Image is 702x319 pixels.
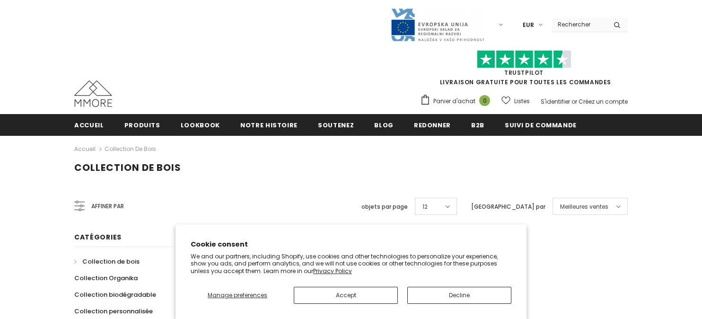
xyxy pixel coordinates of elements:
span: LIVRAISON GRATUITE POUR TOUTES LES COMMANDES [420,54,628,86]
a: Accueil [74,143,96,155]
span: Redonner [414,121,451,130]
span: Blog [374,121,394,130]
span: Notre histoire [240,121,298,130]
span: Collection de bois [74,161,181,174]
span: Collection de bois [82,257,140,266]
a: Collection biodégradable [74,286,156,303]
a: Collection de bois [74,253,140,270]
label: [GEOGRAPHIC_DATA] par [471,202,545,212]
span: soutenez [318,121,354,130]
a: B2B [471,114,484,135]
span: EUR [523,20,534,30]
span: Meilleures ventes [560,202,608,212]
a: Produits [124,114,160,135]
span: or [571,97,577,106]
img: Cas MMORE [74,80,112,107]
span: Listes [514,97,530,106]
a: Notre histoire [240,114,298,135]
img: Faites confiance aux étoiles pilotes [477,50,571,69]
button: Decline [407,287,511,304]
a: Accueil [74,114,104,135]
a: soutenez [318,114,354,135]
span: Lookbook [181,121,220,130]
a: S'identifier [541,97,570,106]
a: Listes [501,93,530,109]
span: Suivi de commande [505,121,577,130]
span: 0 [479,95,490,106]
span: B2B [471,121,484,130]
a: Suivi de commande [505,114,577,135]
span: Produits [124,121,160,130]
p: We and our partners, including Shopify, use cookies and other technologies to personalize your ex... [191,253,511,275]
a: TrustPilot [504,69,544,77]
button: Manage preferences [191,287,284,304]
a: Collection Organika [74,270,138,286]
a: Blog [374,114,394,135]
input: Search Site [552,18,606,31]
a: Collection de bois [105,145,156,153]
a: Privacy Policy [313,267,352,275]
a: Lookbook [181,114,220,135]
span: Accueil [74,121,104,130]
a: Créez un compte [579,97,628,106]
span: Collection Organika [74,274,138,283]
span: Collection personnalisée [74,307,153,316]
span: 12 [422,202,428,212]
a: Redonner [414,114,451,135]
span: Affiner par [91,201,124,212]
img: Javni Razpis [390,8,485,42]
span: Catégories [74,232,122,242]
label: objets par page [361,202,408,212]
button: Accept [294,287,398,304]
span: Panier d'achat [433,97,475,106]
span: Collection biodégradable [74,290,156,299]
a: Panier d'achat 0 [420,94,495,108]
span: Manage preferences [208,291,267,299]
h2: Cookie consent [191,239,511,249]
a: Javni Razpis [390,20,485,28]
